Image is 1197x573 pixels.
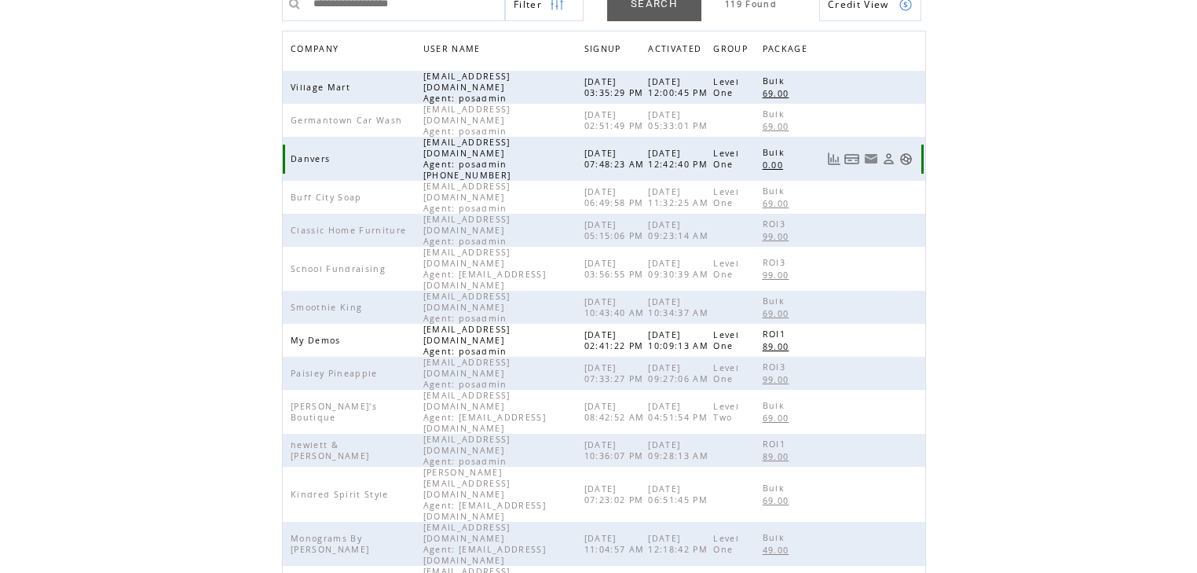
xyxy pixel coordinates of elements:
span: [PERSON_NAME]'s Boutique [291,401,377,423]
span: [DATE] 10:43:40 AM [584,296,649,318]
span: Bulk [763,185,789,197]
span: Level One [713,362,739,384]
a: Support [899,152,913,166]
a: 69.00 [763,494,797,507]
span: [DATE] 02:51:49 PM [584,109,648,131]
span: ACTIVATED [648,39,705,62]
a: 69.00 [763,119,797,133]
span: [DATE] 09:30:39 AM [648,258,712,280]
a: SIGNUP [584,43,625,53]
span: [EMAIL_ADDRESS][DOMAIN_NAME] Agent: posadmin [423,324,511,357]
a: 69.00 [763,411,797,424]
span: [DATE] 10:36:07 PM [584,439,648,461]
span: [EMAIL_ADDRESS][DOMAIN_NAME] Agent: [EMAIL_ADDRESS][DOMAIN_NAME] [423,247,546,291]
span: Smoothie King [291,302,366,313]
span: [EMAIL_ADDRESS][DOMAIN_NAME] Agent: posadmin [423,291,511,324]
span: 69.00 [763,413,793,424]
a: ACTIVATED [648,39,709,62]
span: Bulk [763,75,789,86]
span: ROI1 [763,329,789,340]
span: Level One [713,186,739,208]
a: 0.00 [763,158,791,171]
a: View Profile [882,152,895,166]
span: 0.00 [763,160,787,171]
a: 99.00 [763,268,797,281]
span: [EMAIL_ADDRESS][DOMAIN_NAME] Agent: posadmin [423,71,511,104]
span: SIGNUP [584,39,625,62]
span: Paisley Pineapple [291,368,382,379]
a: USER NAME [423,43,485,53]
span: 99.00 [763,270,793,281]
span: [DATE] 06:51:45 PM [648,483,712,505]
span: [DATE] 10:34:37 AM [648,296,712,318]
span: 69.00 [763,495,793,506]
a: View Bills [844,152,860,166]
span: [DATE] 12:42:40 PM [648,148,712,170]
span: [DATE] 06:49:58 PM [584,186,648,208]
span: My Demos [291,335,345,346]
span: 99.00 [763,374,793,385]
a: 69.00 [763,197,797,210]
span: PACKAGE [763,39,811,62]
span: Level One [713,329,739,351]
span: ROI3 [763,257,789,268]
a: 49.00 [763,543,797,556]
span: [DATE] 02:41:22 PM [584,329,648,351]
span: School Fundraising [291,263,390,274]
span: Bulk [763,147,789,158]
span: 99.00 [763,231,793,242]
span: hewlett & [PERSON_NAME] [291,439,373,461]
span: Bulk [763,296,789,307]
span: USER NAME [423,39,485,62]
span: ROI1 [763,439,789,450]
span: Level One [713,533,739,555]
span: [DATE] 08:42:52 AM [584,401,649,423]
span: ROI3 [763,362,789,373]
span: [DATE] 07:33:27 PM [584,362,648,384]
span: 69.00 [763,308,793,319]
a: PACKAGE [763,39,815,62]
span: [DATE] 09:27:06 AM [648,362,712,384]
span: Kindred Spirit Style [291,489,393,500]
span: Bulk [763,108,789,119]
span: [EMAIL_ADDRESS][DOMAIN_NAME] Agent: posadmin [423,214,511,247]
span: [EMAIL_ADDRESS][DOMAIN_NAME] Agent: posadmin [423,181,511,214]
span: [EMAIL_ADDRESS][DOMAIN_NAME] Agent: posadmin [PHONE_NUMBER] [423,137,515,181]
span: GROUP [713,39,752,62]
span: [PERSON_NAME][EMAIL_ADDRESS][DOMAIN_NAME] Agent: [EMAIL_ADDRESS][DOMAIN_NAME] [423,467,546,522]
span: 49.00 [763,545,793,556]
span: Level One [713,148,739,170]
span: [DATE] 05:15:06 PM [584,219,648,241]
span: 69.00 [763,88,793,99]
a: COMPANY [291,43,342,53]
span: Buff City Soap [291,192,366,203]
span: [DATE] 09:28:13 AM [648,439,712,461]
span: [DATE] 10:09:13 AM [648,329,712,351]
a: 89.00 [763,450,797,463]
span: Germantown Car Wash [291,115,406,126]
span: 69.00 [763,198,793,209]
span: Level Two [713,401,739,423]
span: [DATE] 03:56:55 PM [584,258,648,280]
span: [DATE] 03:35:29 PM [584,76,648,98]
a: Resend welcome email to this user [864,152,878,166]
span: 89.00 [763,451,793,462]
span: [DATE] 05:33:01 PM [648,109,712,131]
span: Monograms By [PERSON_NAME] [291,533,373,555]
a: 99.00 [763,230,797,243]
a: 69.00 [763,307,797,320]
span: [EMAIL_ADDRESS][DOMAIN_NAME] Agent: posadmin [423,434,511,467]
span: [EMAIL_ADDRESS][DOMAIN_NAME] Agent: posadmin [423,357,511,390]
span: Classic Home Furniture [291,225,410,236]
span: [EMAIL_ADDRESS][DOMAIN_NAME] Agent: [EMAIL_ADDRESS][DOMAIN_NAME] [423,522,546,566]
span: ROI3 [763,219,789,230]
span: Bulk [763,400,789,411]
span: [DATE] 12:18:42 PM [648,533,712,555]
span: Level One [713,76,739,98]
span: [DATE] 07:23:02 PM [584,483,648,505]
a: GROUP [713,39,756,62]
span: [EMAIL_ADDRESS][DOMAIN_NAME] Agent: posadmin [423,104,511,137]
span: [DATE] 07:48:23 AM [584,148,649,170]
span: [DATE] 11:04:57 AM [584,533,649,555]
span: [DATE] 04:51:54 PM [648,401,712,423]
